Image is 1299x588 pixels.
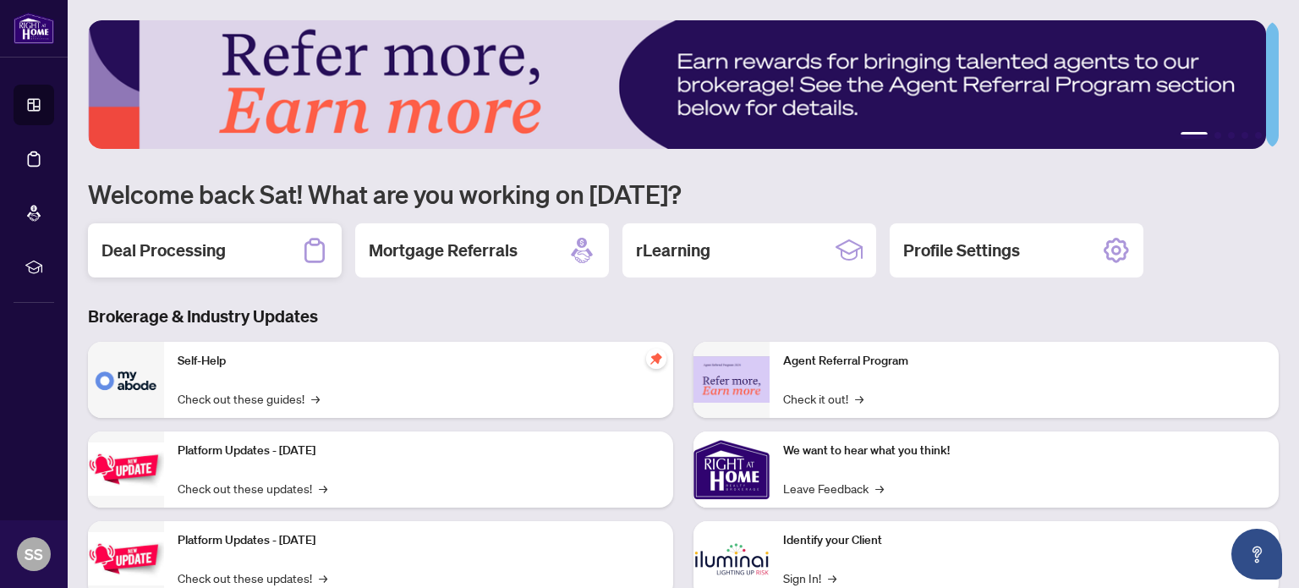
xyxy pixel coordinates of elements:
[903,239,1020,262] h2: Profile Settings
[88,178,1279,210] h1: Welcome back Sat! What are you working on [DATE]?
[1214,132,1221,139] button: 2
[178,389,320,408] a: Check out these guides!→
[88,342,164,418] img: Self-Help
[1255,132,1262,139] button: 5
[783,569,836,587] a: Sign In!→
[88,532,164,585] img: Platform Updates - July 8, 2025
[88,305,1279,328] h3: Brokerage & Industry Updates
[311,389,320,408] span: →
[369,239,518,262] h2: Mortgage Referrals
[783,442,1265,460] p: We want to hear what you think!
[636,239,710,262] h2: rLearning
[828,569,836,587] span: →
[646,349,666,369] span: pushpin
[14,13,54,44] img: logo
[25,542,43,566] span: SS
[783,389,863,408] a: Check it out!→
[1241,132,1248,139] button: 4
[783,352,1265,371] p: Agent Referral Program
[693,356,770,403] img: Agent Referral Program
[875,479,884,497] span: →
[783,531,1265,550] p: Identify your Client
[178,442,660,460] p: Platform Updates - [DATE]
[783,479,884,497] a: Leave Feedback→
[1228,132,1235,139] button: 3
[88,442,164,496] img: Platform Updates - July 21, 2025
[319,569,327,587] span: →
[855,389,863,408] span: →
[178,531,660,550] p: Platform Updates - [DATE]
[1231,529,1282,580] button: Open asap
[1181,132,1208,139] button: 1
[101,239,226,262] h2: Deal Processing
[178,569,327,587] a: Check out these updates!→
[88,20,1266,149] img: Slide 0
[178,352,660,371] p: Self-Help
[178,479,327,497] a: Check out these updates!→
[693,431,770,508] img: We want to hear what you think!
[319,479,327,497] span: →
